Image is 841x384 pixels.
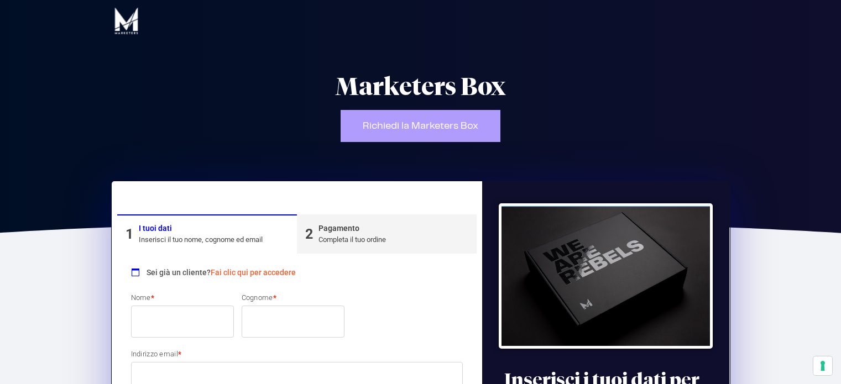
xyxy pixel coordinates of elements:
span: Richiedi la Marketers Box [363,121,478,131]
div: 1 [126,224,133,245]
a: 1I tuoi datiInserisci il tuo nome, cognome ed email [117,214,297,254]
label: Nome [131,294,234,301]
div: Sei già un cliente? [131,259,463,282]
div: Completa il tuo ordine [318,234,386,245]
h2: Marketers Box [222,75,620,99]
label: Indirizzo email [131,350,463,357]
div: 2 [305,224,313,245]
a: 2PagamentoCompleta il tuo ordine [297,214,477,254]
a: Fai clic qui per accedere [211,268,296,277]
div: Pagamento [318,223,386,234]
label: Cognome [242,294,344,301]
a: Richiedi la Marketers Box [341,110,500,142]
button: Le tue preferenze relative al consenso per le tecnologie di tracciamento [813,356,832,375]
div: Inserisci il tuo nome, cognome ed email [139,234,263,245]
div: I tuoi dati [139,223,263,234]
